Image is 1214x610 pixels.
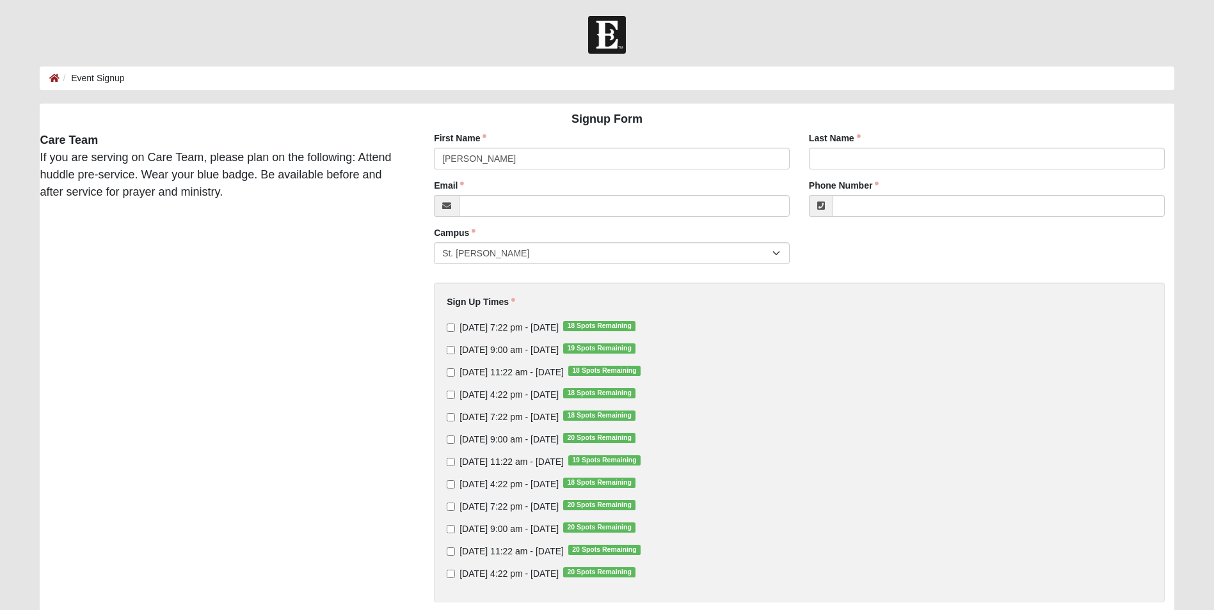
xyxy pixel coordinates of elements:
span: 20 Spots Remaining [563,500,635,510]
span: 18 Spots Remaining [563,321,635,331]
input: [DATE] 4:22 pm - [DATE]20 Spots Remaining [447,570,455,578]
span: 18 Spots Remaining [568,366,641,376]
span: 19 Spots Remaining [568,455,641,465]
span: 18 Spots Remaining [563,478,635,488]
label: Email [434,179,464,192]
input: [DATE] 4:22 pm - [DATE]18 Spots Remaining [447,391,455,399]
span: 19 Spots Remaining [563,343,635,354]
span: [DATE] 9:00 am - [DATE] [459,434,559,444]
h4: Signup Form [40,113,1174,127]
span: [DATE] 11:22 am - [DATE] [459,457,564,467]
label: Last Name [809,132,861,145]
input: [DATE] 7:22 pm - [DATE]18 Spots Remaining [447,324,455,332]
span: [DATE] 7:22 pm - [DATE] [459,322,559,332]
span: 20 Spots Remaining [568,545,641,555]
input: [DATE] 11:22 am - [DATE]20 Spots Remaining [447,547,455,556]
span: 20 Spots Remaining [563,433,635,443]
input: [DATE] 7:22 pm - [DATE]18 Spots Remaining [447,413,455,421]
input: [DATE] 4:22 pm - [DATE]18 Spots Remaining [447,480,455,489]
span: 18 Spots Remaining [563,388,635,398]
input: [DATE] 9:00 am - [DATE]20 Spots Remaining [447,525,455,533]
span: [DATE] 9:00 am - [DATE] [459,524,559,534]
label: Phone Number [809,179,879,192]
div: If you are serving on Care Team, please plan on the following: Attend huddle pre-service. Wear yo... [30,132,415,201]
span: [DATE] 11:22 am - [DATE] [459,367,564,377]
span: [DATE] 7:22 pm - [DATE] [459,412,559,422]
span: 20 Spots Remaining [563,522,635,533]
input: [DATE] 7:22 pm - [DATE]20 Spots Remaining [447,503,455,511]
input: [DATE] 11:22 am - [DATE]19 Spots Remaining [447,458,455,466]
li: Event Signup [60,72,124,85]
input: [DATE] 11:22 am - [DATE]18 Spots Remaining [447,368,455,377]
span: [DATE] 9:00 am - [DATE] [459,345,559,355]
span: 20 Spots Remaining [563,567,635,577]
span: [DATE] 4:22 pm - [DATE] [459,479,559,489]
input: [DATE] 9:00 am - [DATE]19 Spots Remaining [447,346,455,354]
strong: Care Team [40,134,98,146]
label: First Name [434,132,486,145]
span: [DATE] 4:22 pm - [DATE] [459,568,559,579]
span: [DATE] 7:22 pm - [DATE] [459,501,559,512]
img: Church of Eleven22 Logo [588,16,626,54]
span: [DATE] 4:22 pm - [DATE] [459,389,559,400]
input: [DATE] 9:00 am - [DATE]20 Spots Remaining [447,435,455,444]
label: Sign Up Times [447,295,515,308]
span: [DATE] 11:22 am - [DATE] [459,546,564,556]
span: 18 Spots Remaining [563,411,635,421]
label: Campus [434,226,475,239]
